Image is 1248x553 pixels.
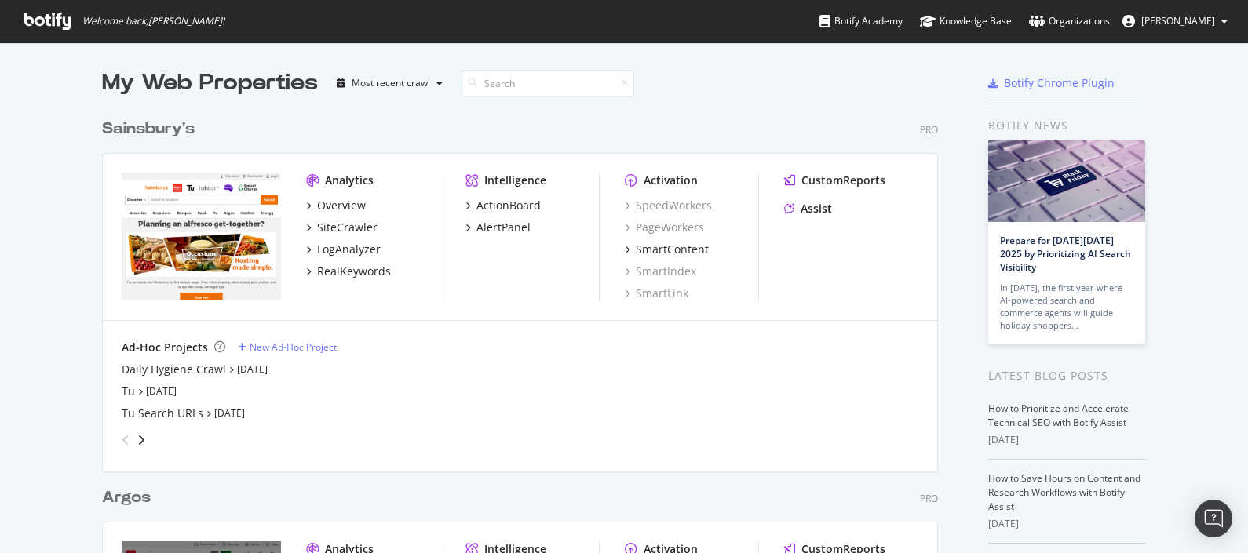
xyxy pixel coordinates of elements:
[317,264,391,279] div: RealKeywords
[214,406,245,420] a: [DATE]
[465,220,531,235] a: AlertPanel
[625,198,712,213] a: SpeedWorkers
[82,15,224,27] span: Welcome back, [PERSON_NAME] !
[122,362,226,377] a: Daily Hygiene Crawl
[325,173,374,188] div: Analytics
[102,486,151,509] div: Argos
[102,118,195,140] div: Sainsbury's
[102,118,201,140] a: Sainsbury's
[819,13,903,29] div: Botify Academy
[1141,14,1215,27] span: Abhijeet Bhosale
[317,220,378,235] div: SiteCrawler
[644,173,698,188] div: Activation
[465,198,541,213] a: ActionBoard
[237,362,268,376] a: [DATE]
[250,340,337,354] div: New Ad-Hoc Project
[306,264,391,279] a: RealKeywords
[238,340,337,354] a: New Ad-Hoc Project
[988,117,1146,134] div: Botify news
[476,220,531,235] div: AlertPanel
[115,427,136,453] div: angle-left
[784,201,832,216] a: Assist
[988,140,1145,222] img: Prepare for Black Friday 2025 by Prioritizing AI Search Visibility
[636,242,709,257] div: SmartContent
[1110,9,1240,34] button: [PERSON_NAME]
[476,198,541,213] div: ActionBoard
[625,242,709,257] a: SmartContent
[784,173,885,188] a: CustomReports
[1000,282,1133,332] div: In [DATE], the first year where AI-powered search and commerce agents will guide holiday shoppers…
[625,286,688,301] a: SmartLink
[136,432,147,448] div: angle-right
[122,340,208,355] div: Ad-Hoc Projects
[317,198,366,213] div: Overview
[1004,75,1115,91] div: Botify Chrome Plugin
[920,123,938,136] div: Pro
[122,173,281,300] img: *.sainsburys.co.uk/
[102,486,157,509] a: Argos
[306,242,381,257] a: LogAnalyzer
[920,492,938,505] div: Pro
[330,71,449,96] button: Most recent crawl
[122,384,135,399] a: Tu
[102,67,318,99] div: My Web Properties
[317,242,381,257] div: LogAnalyzer
[625,220,704,235] a: PageWorkers
[352,78,430,88] div: Most recent crawl
[306,220,378,235] a: SiteCrawler
[988,471,1140,513] a: How to Save Hours on Content and Research Workflows with Botify Assist
[146,384,177,398] a: [DATE]
[306,198,366,213] a: Overview
[462,70,634,97] input: Search
[801,201,832,216] div: Assist
[920,13,1012,29] div: Knowledge Base
[988,75,1115,91] a: Botify Chrome Plugin
[625,264,696,279] a: SmartIndex
[1000,234,1131,274] a: Prepare for [DATE][DATE] 2025 by Prioritizing AI Search Visibility
[1029,13,1110,29] div: Organizations
[988,402,1129,429] a: How to Prioritize and Accelerate Technical SEO with Botify Assist
[988,367,1146,384] div: Latest Blog Posts
[801,173,885,188] div: CustomReports
[122,406,203,421] a: Tu Search URLs
[988,517,1146,531] div: [DATE]
[1195,500,1232,537] div: Open Intercom Messenger
[988,433,1146,447] div: [DATE]
[484,173,546,188] div: Intelligence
